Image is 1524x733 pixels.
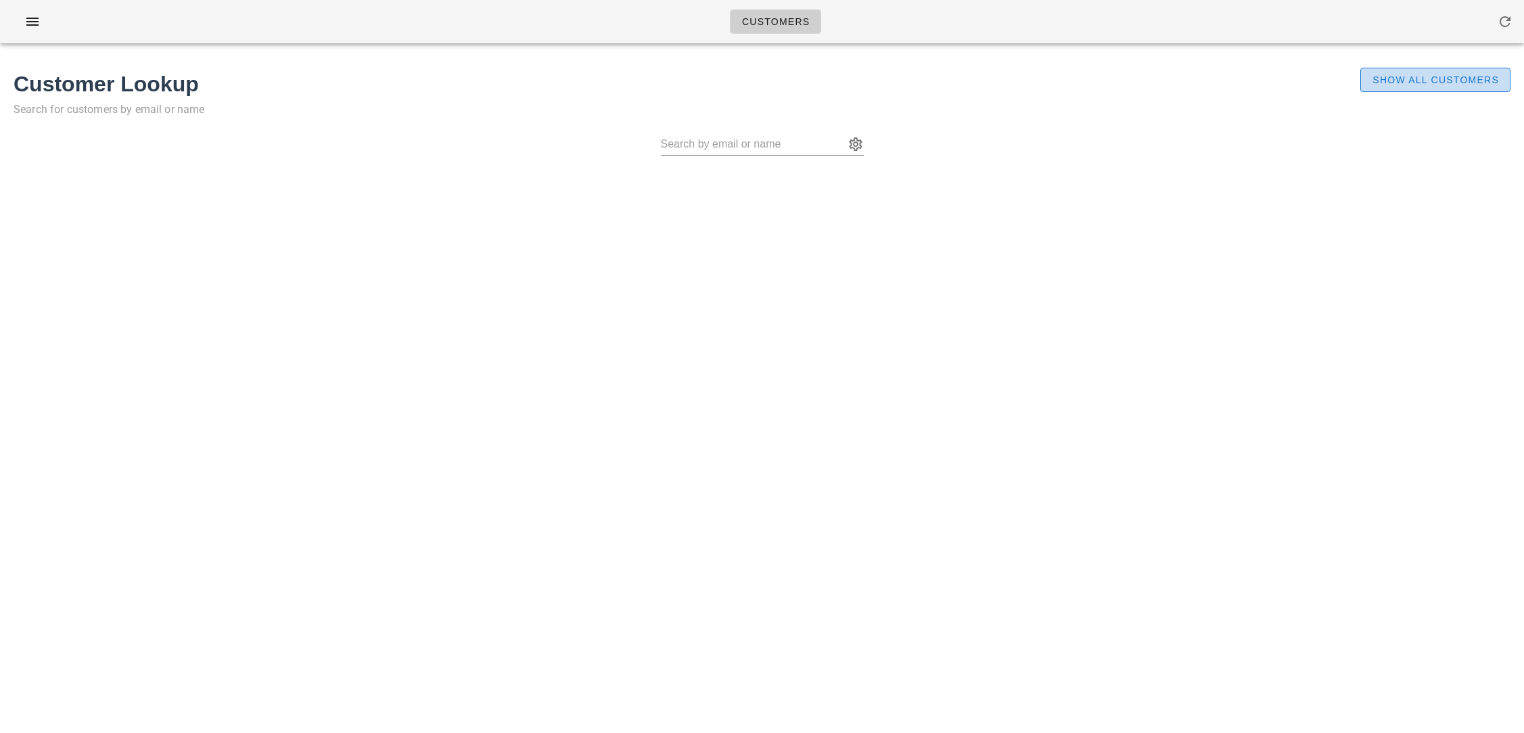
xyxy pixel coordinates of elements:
input: Search by email or name [661,133,845,155]
button: appended action [848,136,864,152]
span: Customers [741,16,810,27]
a: Customers [730,9,822,34]
h1: Customer Lookup [14,68,1258,100]
p: Search for customers by email or name [14,100,1258,119]
button: Show All Customers [1360,68,1510,92]
span: Show All Customers [1372,74,1499,85]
